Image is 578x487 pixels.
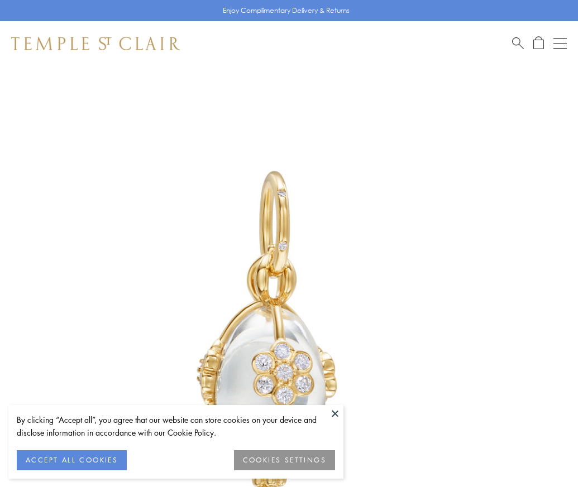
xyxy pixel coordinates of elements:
button: Open navigation [553,37,567,50]
img: Temple St. Clair [11,37,180,50]
button: COOKIES SETTINGS [234,450,335,470]
a: Search [512,36,524,50]
a: Open Shopping Bag [533,36,544,50]
button: ACCEPT ALL COOKIES [17,450,127,470]
p: Enjoy Complimentary Delivery & Returns [223,5,350,16]
div: By clicking “Accept all”, you agree that our website can store cookies on your device and disclos... [17,413,335,439]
